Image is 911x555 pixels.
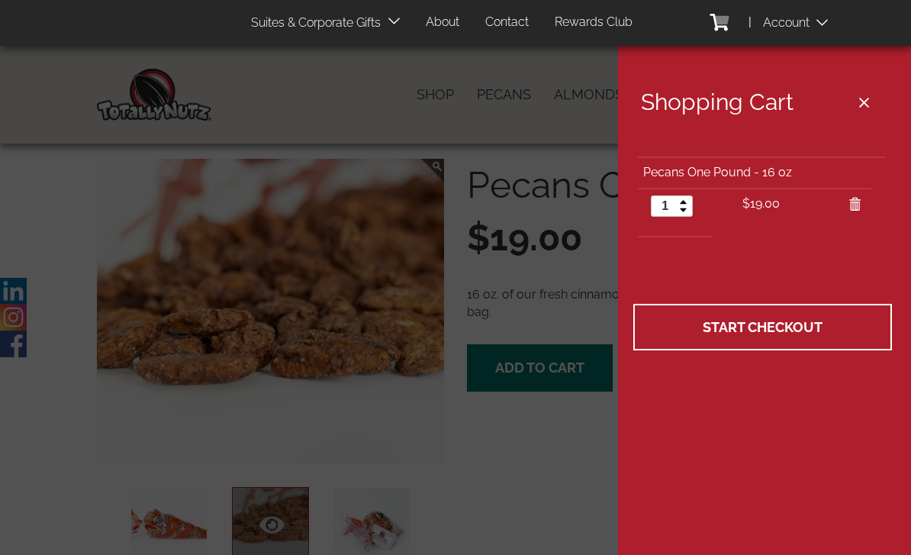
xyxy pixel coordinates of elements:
span: Start Checkout [703,319,822,335]
td: $19.00 [736,188,835,224]
a: About [414,8,471,37]
a: Rewards Club [543,8,644,37]
a: Start Checkout [633,304,892,351]
td: Pecans One Pound - 16 oz [637,156,886,188]
a: Contact [474,8,540,37]
a: Suites & Corporate Gifts [240,8,385,38]
h2: Shopping Cart [641,89,892,115]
